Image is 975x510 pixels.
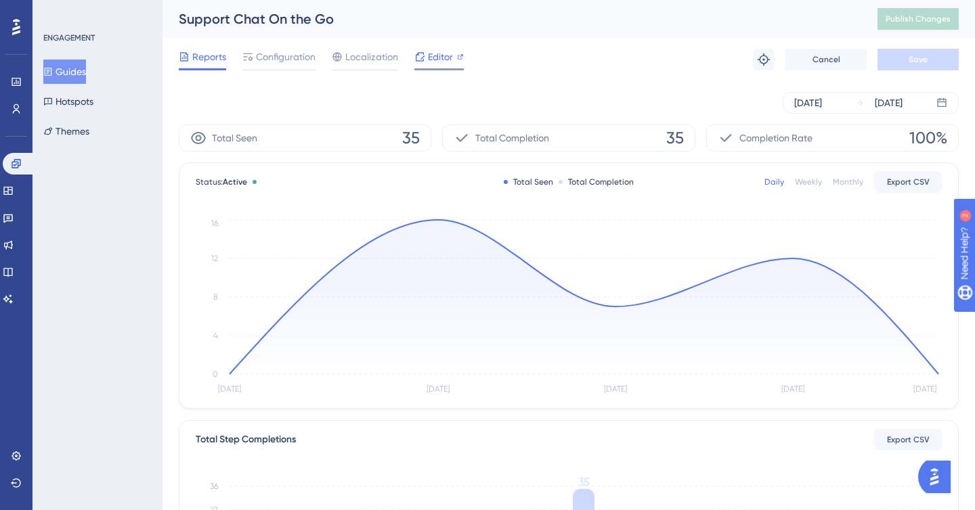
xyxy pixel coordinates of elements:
span: Publish Changes [886,14,951,24]
tspan: [DATE] [913,384,936,394]
span: Export CSV [887,434,930,445]
span: Editor [428,49,453,65]
span: Status: [196,177,247,187]
div: 2 [94,7,98,18]
tspan: [DATE] [781,384,804,394]
div: Weekly [795,177,822,187]
span: Localization [345,49,398,65]
div: Total Seen [504,177,553,187]
button: Save [877,49,959,70]
button: Publish Changes [877,8,959,30]
button: Cancel [785,49,867,70]
div: Total Completion [559,177,634,187]
div: [DATE] [875,95,903,111]
tspan: 36 [210,482,218,491]
span: Active [223,177,247,187]
div: Support Chat On the Go [179,9,844,28]
span: Completion Rate [739,130,812,146]
div: Daily [764,177,784,187]
div: Monthly [833,177,863,187]
span: Need Help? [32,3,85,20]
tspan: 0 [213,369,218,379]
tspan: [DATE] [218,384,241,394]
span: Export CSV [887,177,930,187]
span: Total Completion [475,130,549,146]
tspan: 16 [211,218,218,228]
tspan: [DATE] [427,384,450,394]
span: Save [909,54,928,65]
span: Reports [192,49,226,65]
button: Export CSV [874,429,942,450]
span: 100% [909,127,947,149]
div: ENGAGEMENT [43,32,95,43]
iframe: UserGuiding AI Assistant Launcher [918,457,959,497]
button: Themes [43,119,89,143]
button: Guides [43,60,86,84]
tspan: 8 [213,292,218,302]
span: Configuration [256,49,316,65]
span: Cancel [812,54,840,65]
span: Total Seen [212,130,257,146]
tspan: 35 [578,476,590,488]
tspan: [DATE] [604,384,627,394]
tspan: 4 [213,331,218,340]
span: 35 [666,127,684,149]
button: Hotspots [43,89,93,114]
div: [DATE] [794,95,822,111]
tspan: 12 [211,254,218,263]
button: Export CSV [874,171,942,193]
div: Total Step Completions [196,432,296,448]
span: 35 [402,127,420,149]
